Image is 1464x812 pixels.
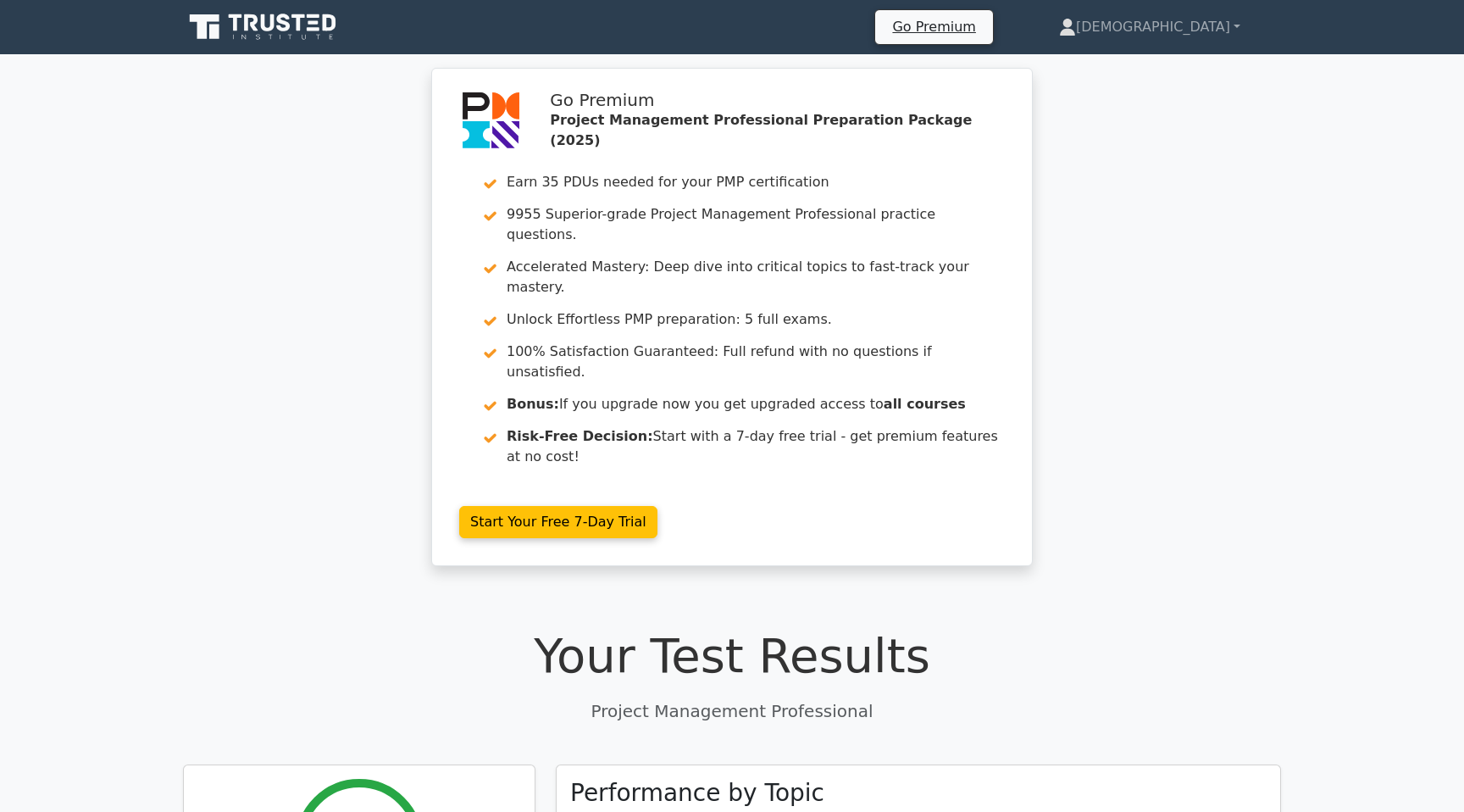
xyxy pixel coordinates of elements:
[459,506,657,538] a: Start Your Free 7-Day Trial
[183,627,1281,684] h1: Your Test Results
[1018,10,1281,44] a: [DEMOGRAPHIC_DATA]
[570,779,824,808] h3: Performance by Topic
[183,698,1281,724] p: Project Management Professional
[882,15,985,38] a: Go Premium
